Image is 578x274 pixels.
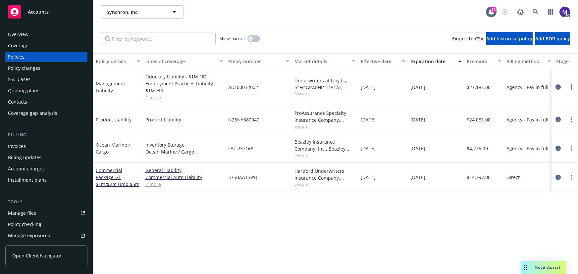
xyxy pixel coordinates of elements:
a: Switch app [544,5,557,19]
a: Start snowing [499,5,512,19]
a: Product Liability [96,116,131,123]
div: Policy number [228,58,282,65]
a: circleInformation [554,173,562,181]
div: SSC Cases [8,74,30,85]
span: Accounts [28,9,49,15]
a: 1 more [145,94,223,101]
button: Premium [464,53,504,69]
span: 57SBAAT3V9J [228,174,257,181]
a: more [567,144,575,152]
button: Export to CSV [452,32,484,45]
a: Policy changes [5,63,87,73]
img: photo [559,7,570,17]
span: [DATE] [410,174,425,181]
span: Agency - Pay in full [506,145,549,152]
a: Commercial Package [96,167,139,187]
span: Show inactive [220,36,245,41]
div: 39 [491,7,497,13]
a: circleInformation [554,83,562,91]
span: [DATE] [410,116,425,123]
a: Commercial Auto Liability [145,174,223,181]
a: Quoting plans [5,85,87,96]
div: Policy checking [8,219,41,230]
span: Synchron, Inc. [107,9,164,16]
div: Policy changes [8,63,40,73]
div: Coverage gap analysis [8,108,57,118]
a: Coverage gap analysis [5,108,87,118]
div: Billing [5,132,87,138]
div: Tools [5,199,87,205]
div: Expiration date [410,58,454,65]
a: Management Liability [96,80,125,94]
button: Add historical policy [486,32,533,45]
div: Lines of coverage [145,58,216,65]
span: [DATE] [361,116,376,123]
a: Product Liability [145,116,223,123]
a: Report a Bug [514,5,527,19]
a: Coverage [5,40,87,51]
button: Market details [292,53,358,69]
div: Underwriters at Lloyd's, [GEOGRAPHIC_DATA], [PERSON_NAME] of London, CRC Group [294,77,355,91]
button: Policy number [226,53,292,69]
a: General Liability [145,167,223,174]
button: Nova Assist [521,261,566,274]
span: [DATE] [361,174,376,181]
div: Hartford Underwriters Insurance Company, Hartford Insurance Group [294,167,355,181]
div: ProAssurance Specialty Insurance Company, Medmarc, CRC Group [294,110,355,123]
button: Add BOR policy [535,32,570,45]
span: $4,275.00 [467,145,488,152]
span: - GL $1m/$2m Umb $5m [96,174,139,187]
a: Ocean Marine / Cargo [96,142,130,155]
div: Overview [8,29,28,40]
button: Expiration date [408,53,464,69]
a: Installment plans [5,175,87,185]
div: Installment plans [8,175,47,185]
div: Manage exposures [8,230,50,241]
div: Account charges [8,163,45,174]
a: 2 more [145,181,223,188]
span: N25NY380040 [228,116,259,123]
a: Accounts [5,3,87,21]
span: Nova Assist [535,264,561,270]
span: Show all [294,91,355,97]
a: circleInformation [554,144,562,152]
div: Contacts [8,97,27,107]
a: Fiduciary Liability - $1M FID [145,73,223,80]
div: Stage [556,58,577,65]
button: Synchron, Inc. [101,5,184,19]
div: Policy details [96,58,133,65]
div: Manage files [8,208,36,218]
span: $24,081.00 [467,116,491,123]
a: Manage files [5,208,87,218]
a: Employment Practices Liability - $1M EPL [145,80,223,94]
span: Direct [506,174,520,181]
a: more [567,83,575,91]
a: Account charges [5,163,87,174]
div: Market details [294,58,348,65]
a: Billing updates [5,152,87,163]
a: Inventory Storage [145,141,223,148]
a: Ocean Marine / Cargo [145,148,223,155]
div: Drag to move [521,261,529,274]
a: Manage exposures [5,230,87,241]
div: Quoting plans [8,85,39,96]
button: Policy details [93,53,143,69]
a: Invoices [5,141,87,152]
div: Premium [467,58,494,65]
span: Add BOR policy [535,35,570,42]
a: SSC Cases [5,74,87,85]
span: [DATE] [410,84,425,91]
span: Show all [294,123,355,129]
div: Invoices [8,141,26,152]
div: Coverage [8,40,28,51]
div: Beazley Insurance Company, Inc., Beazley Group, Falvey Cargo [294,138,355,152]
span: $14,797.00 [467,174,491,181]
button: Effective date [358,53,408,69]
div: Effective date [361,58,398,65]
button: Billing method [504,53,553,69]
span: Add historical policy [486,35,533,42]
a: more [567,115,575,123]
input: Filter by keyword... [101,32,216,45]
span: [DATE] [410,145,425,152]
